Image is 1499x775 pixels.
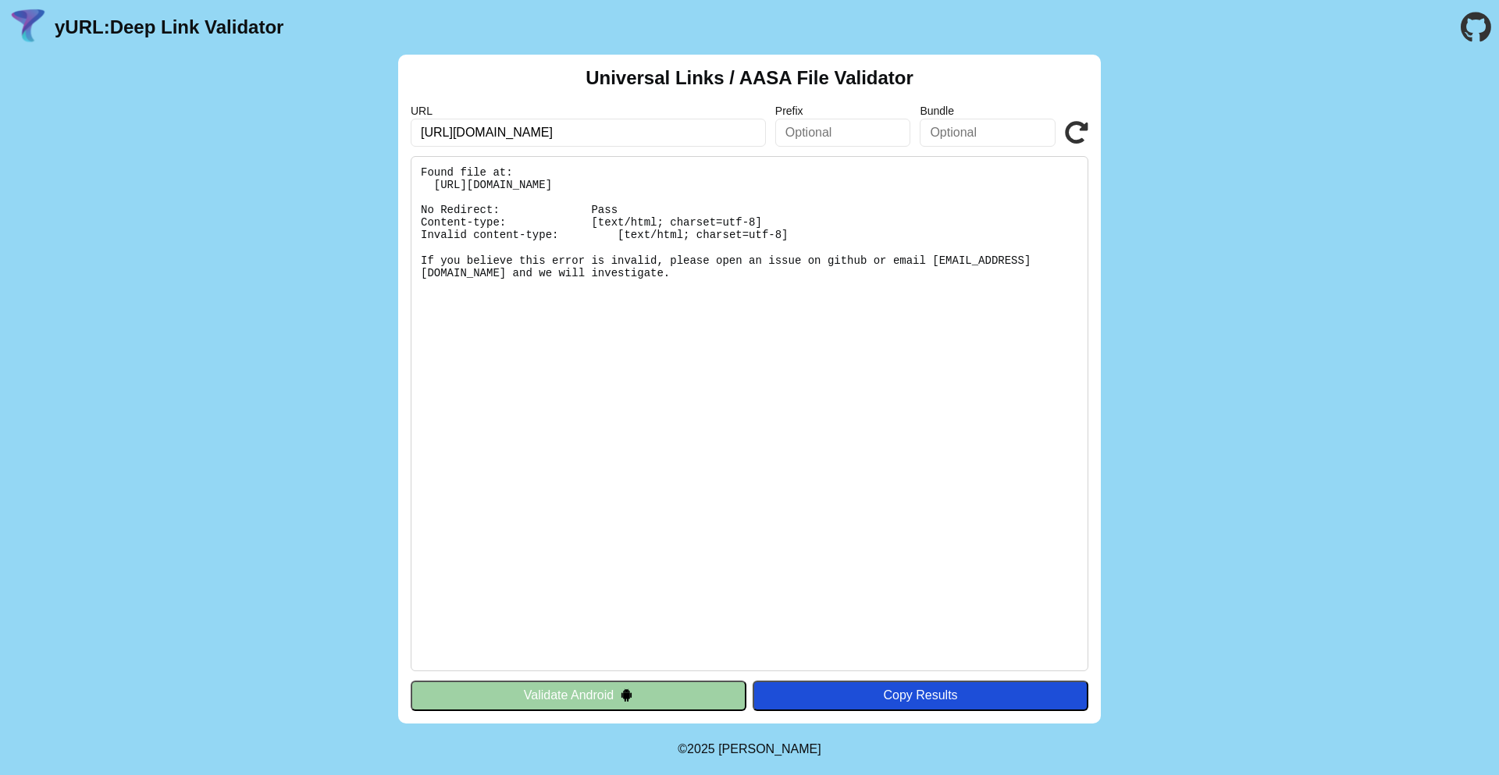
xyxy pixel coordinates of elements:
[411,105,766,117] label: URL
[753,681,1088,710] button: Copy Results
[586,67,913,89] h2: Universal Links / AASA File Validator
[55,16,283,38] a: yURL:Deep Link Validator
[8,7,48,48] img: yURL Logo
[411,681,746,710] button: Validate Android
[620,688,633,702] img: droidIcon.svg
[411,119,766,147] input: Required
[920,105,1056,117] label: Bundle
[411,156,1088,671] pre: Found file at: [URL][DOMAIN_NAME] No Redirect: Pass Content-type: [text/html; charset=utf-8] Inva...
[775,119,911,147] input: Optional
[718,742,821,755] a: Michael Ibragimchayev's Personal Site
[678,723,821,775] footer: ©
[920,119,1056,147] input: Optional
[687,742,715,755] span: 2025
[775,105,911,117] label: Prefix
[760,688,1081,702] div: Copy Results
